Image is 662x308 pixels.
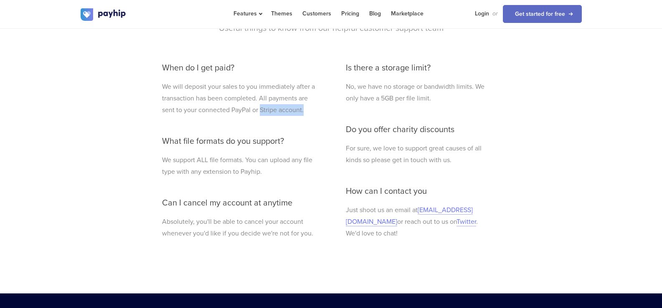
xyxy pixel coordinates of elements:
[162,63,317,73] h3: When do I get paid?
[162,137,317,146] h3: What file formats do you support?
[346,206,473,226] a: [EMAIL_ADDRESS][DOMAIN_NAME]
[81,8,127,21] img: logo.svg
[346,187,493,196] h3: How can I contact you
[346,204,493,239] p: Just shoot us an email at or reach out to us on . We'd love to chat!
[503,5,582,23] a: Get started for free
[346,81,493,104] p: No, we have no storage or bandwidth limits. We only have a 5GB per file limit.
[162,198,317,208] h3: Can I cancel my account at anytime
[457,218,476,226] a: Twitter
[346,63,493,73] h3: Is there a storage limit?
[162,154,317,178] p: We support ALL file formats. You can upload any file type with any extension to Payhip.
[346,125,493,134] h3: Do you offer charity discounts
[233,10,261,17] span: Features
[346,143,493,166] p: For sure, we love to support great causes of all kinds so please get in touch with us.
[162,216,317,239] p: Absolutely, you'll be able to cancel your account whenever you'd like if you decide we're not for...
[162,81,317,116] p: We will deposit your sales to you immediately after a transaction has been completed. All payment...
